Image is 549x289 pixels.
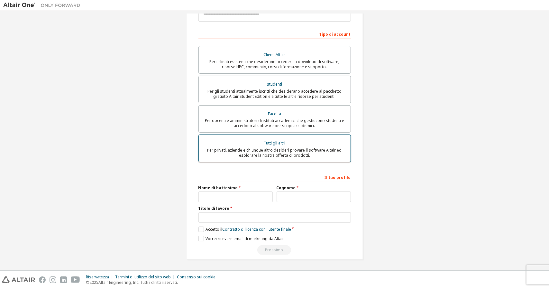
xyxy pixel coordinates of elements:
[319,32,351,37] font: Tipo di account
[50,276,56,283] img: instagram.svg
[2,276,35,283] img: altair_logo.svg
[198,245,351,255] div: Leggi e accetta l'EULA per continuare
[277,185,296,191] font: Cognome
[210,59,340,70] font: Per i clienti esistenti che desiderano accedere a download di software, risorse HPC, community, c...
[206,236,284,241] font: Vorrei ricevere email di marketing da Altair
[60,276,67,283] img: linkedin.svg
[71,276,80,283] img: youtube.svg
[3,2,84,8] img: Altair Uno
[198,185,238,191] font: Nome di battesimo
[207,147,342,158] font: Per privati, aziende e chiunque altro desideri provare il software Altair ed esplorare la nostra ...
[264,140,285,146] font: Tutti gli altri
[86,274,109,280] font: Riservatezza
[177,274,215,280] font: Consenso sui cookie
[98,280,178,285] font: Altair Engineering, Inc. Tutti i diritti riservati.
[205,118,344,128] font: Per docenti e amministratori di istituti accademici che gestiscono studenti e accedono al softwar...
[267,81,282,87] font: studenti
[325,175,351,180] font: Il tuo profilo
[222,227,291,232] font: Contratto di licenza con l'utente finale
[198,206,230,211] font: Titolo di lavoro
[268,111,281,117] font: Facoltà
[264,52,286,57] font: Clienti Altair
[39,276,46,283] img: facebook.svg
[206,227,222,232] font: Accetto il
[89,280,98,285] font: 2025
[115,274,171,280] font: Termini di utilizzo del sito web
[86,280,89,285] font: ©
[207,89,342,99] font: Per gli studenti attualmente iscritti che desiderano accedere al pacchetto gratuito Altair Studen...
